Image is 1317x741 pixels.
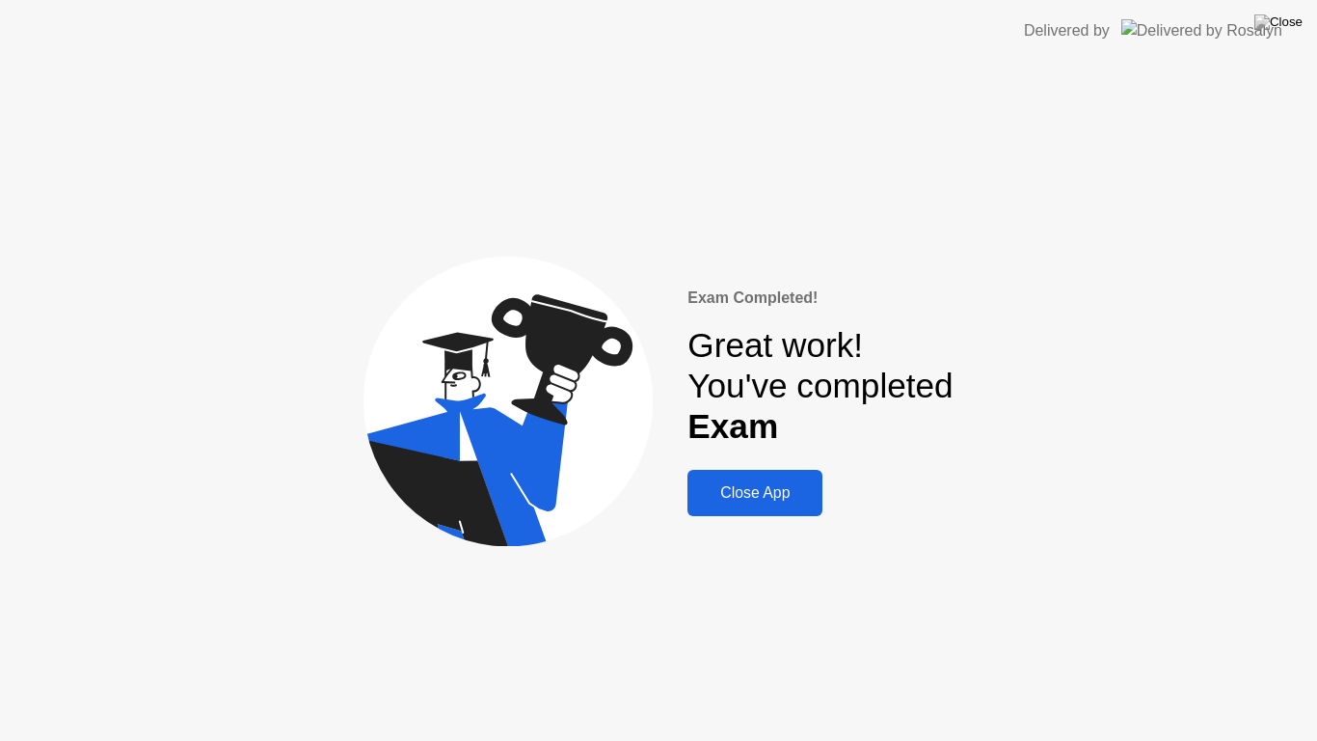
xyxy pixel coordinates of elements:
img: Close [1254,14,1303,30]
div: Delivered by [1024,19,1110,42]
button: Close App [687,470,822,516]
b: Exam [687,407,778,445]
div: Exam Completed! [687,287,953,310]
div: Close App [693,484,817,502]
img: Delivered by Rosalyn [1121,19,1282,41]
div: Great work! You've completed [687,325,953,448]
